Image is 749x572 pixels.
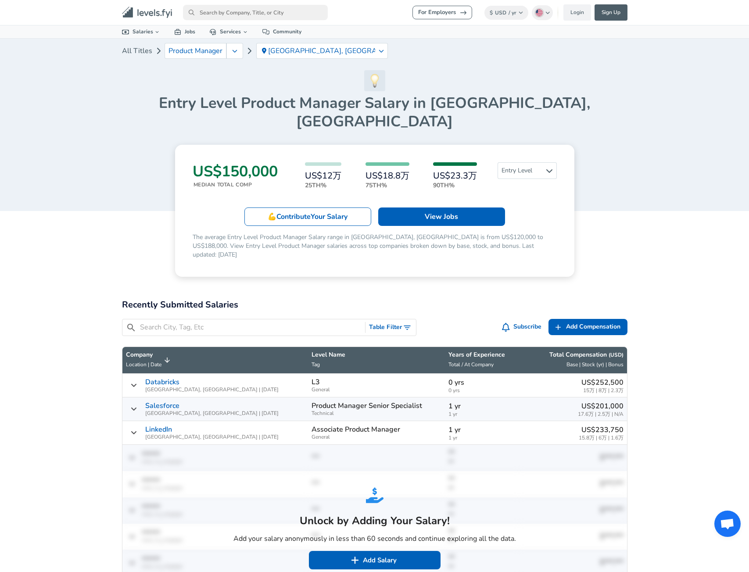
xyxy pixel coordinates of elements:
h6: US$18.8万 [366,171,409,181]
span: Your Salary [311,212,348,222]
a: Jobs [167,25,202,38]
div: 开放式聊天 [714,511,741,537]
p: The average Entry Level Product Manager Salary range in [GEOGRAPHIC_DATA], [GEOGRAPHIC_DATA] is f... [193,233,557,259]
p: Median Total Comp [194,181,278,189]
a: Salesforce [145,402,179,410]
a: Services [202,25,255,38]
a: View Jobs [378,207,505,226]
p: Years of Experience [448,350,516,359]
button: (USD) [609,351,624,359]
span: / yr [509,9,516,16]
h5: Unlock by Adding Your Salary! [233,514,516,528]
a: Product Manager [165,43,226,59]
p: 25th% [305,181,341,190]
h3: US$150,000 [193,162,278,181]
span: Tag [312,361,320,368]
span: 15万 | 8万 | 2.3万 [581,388,624,393]
a: 💪ContributeYour Salary [244,207,371,226]
span: Entry Level [498,163,556,179]
span: Total Compensation (USD) Base | Stock (yr) | Bonus [523,350,624,370]
span: Location | Date [126,361,161,368]
a: For Employers [412,6,472,19]
a: All Titles [122,42,152,60]
span: General [312,434,441,440]
p: 90th% [433,181,477,190]
button: Add Salary [309,551,441,569]
span: [GEOGRAPHIC_DATA], [GEOGRAPHIC_DATA] | [DATE] [145,387,279,393]
p: 1 yr [448,401,516,411]
a: Add Compensation [548,319,627,335]
input: Search City, Tag, Etc [140,322,362,333]
img: Product Manager Icon [364,70,385,91]
p: Product Manager Senior Specialist [312,402,422,410]
span: [GEOGRAPHIC_DATA], [GEOGRAPHIC_DATA] | [DATE] [145,434,279,440]
span: General [312,387,441,393]
p: 75th% [366,181,409,190]
p: US$252,500 [581,377,624,388]
span: 0 yrs [448,388,516,393]
p: L3 [312,378,320,386]
span: CompanyLocation | Date [126,350,173,370]
a: Sign Up [595,4,627,21]
p: View Jobs [425,211,458,222]
p: Level Name [312,350,441,359]
span: 1 yr [448,411,516,417]
span: 1 yr [448,435,516,441]
img: svg+xml;base64,PHN2ZyB4bWxucz0iaHR0cDovL3d3dy53My5vcmcvMjAwMC9zdmciIGZpbGw9IiMyNjhERUMiIHZpZXdCb3... [366,486,383,504]
p: US$233,750 [579,425,624,435]
p: 💪 Contribute [268,211,348,222]
p: 0 yrs [448,377,516,388]
span: 17.6万 | 2.5万 | N/A [578,411,624,417]
button: $USD/ yr [484,6,529,20]
span: USD [495,9,506,16]
span: Base | Stock (yr) | Bonus [566,361,624,368]
h2: Recently Submitted Salaries [122,298,627,312]
p: Associate Product Manager [312,425,400,433]
a: Databricks [145,378,179,386]
p: [GEOGRAPHIC_DATA], [GEOGRAPHIC_DATA] [268,47,375,55]
span: [GEOGRAPHIC_DATA], [GEOGRAPHIC_DATA] | [DATE] [145,411,279,416]
p: Total Compensation [549,350,624,359]
input: Search by Company, Title, or City [183,5,328,20]
a: Community [255,25,308,38]
h6: US$23.3万 [433,171,477,181]
img: svg+xml;base64,PHN2ZyB4bWxucz0iaHR0cDovL3d3dy53My5vcmcvMjAwMC9zdmciIGZpbGw9IiNmZmZmZmYiIHZpZXdCb3... [351,556,359,565]
a: LinkedIn [145,425,172,433]
nav: primary [111,4,638,21]
h6: US$12万 [305,171,341,181]
span: 15.8万 | 6万 | 1.6万 [579,435,624,441]
a: Login [563,4,591,21]
p: Company [126,350,161,359]
p: 1 yr [448,425,516,435]
span: Add Compensation [566,322,620,332]
span: Total / At Company [448,361,494,368]
a: Salaries [115,25,168,38]
p: US$201,000 [578,401,624,411]
button: Subscribe [500,319,545,335]
button: Toggle Search Filters [366,319,416,336]
span: $ [490,9,493,16]
p: Add your salary anonymously in less than 60 seconds and continue exploring all the data. [233,533,516,544]
span: Technical [312,411,441,416]
span: Product Manager [168,47,222,55]
h1: Entry Level Product Manager Salary in [GEOGRAPHIC_DATA], [GEOGRAPHIC_DATA] [122,94,627,131]
img: English (US) [536,9,543,16]
button: English (US) [532,5,553,20]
